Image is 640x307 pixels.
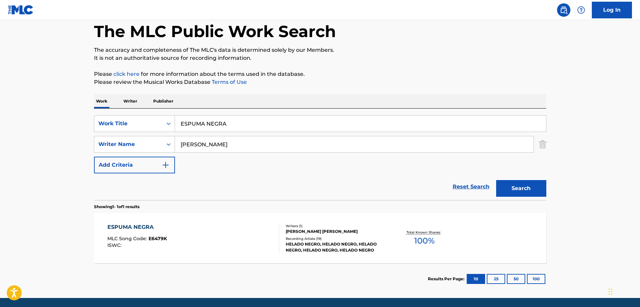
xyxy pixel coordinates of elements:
img: help [577,6,585,14]
div: Help [574,3,588,17]
span: 100 % [414,235,435,247]
a: ESPUMA NEGRAMLC Song Code:E6479KISWC:Writers (1)[PERSON_NAME] [PERSON_NAME]Recording Artists (19)... [94,213,546,263]
div: HELADO NEGRO, HELADO NEGRO, HELADO NEGRO, HELADO NEGRO, HELADO NEGRO [286,241,387,253]
div: Writers ( 1 ) [286,223,387,228]
p: Results Per Page: [428,276,466,282]
p: Showing 1 - 1 of 1 results [94,204,140,210]
p: Please review the Musical Works Database [94,78,546,86]
p: Please for more information about the terms used in the database. [94,70,546,78]
button: 100 [527,274,545,284]
div: [PERSON_NAME] [PERSON_NAME] [286,228,387,235]
p: Writer [121,94,139,108]
p: The accuracy and completeness of The MLC's data is determined solely by our Members. [94,46,546,54]
h1: The MLC Public Work Search [94,21,336,41]
div: Drag [609,282,613,302]
p: Work [94,94,109,108]
img: 9d2ae6d4665cec9f34b9.svg [162,161,170,169]
p: Publisher [151,94,175,108]
button: 50 [507,274,525,284]
button: Search [496,180,546,197]
a: Terms of Use [210,79,247,85]
iframe: Chat Widget [607,275,640,307]
img: search [560,6,568,14]
img: MLC Logo [8,5,34,15]
div: ESPUMA NEGRA [107,223,167,231]
button: Add Criteria [94,157,175,173]
div: Recording Artists ( 19 ) [286,236,387,241]
a: Log In [592,2,632,18]
p: Total Known Shares: [406,230,442,235]
span: ISWC : [107,242,123,248]
a: click here [113,71,140,77]
a: Public Search [557,3,570,17]
div: Work Title [98,120,159,128]
p: It is not an authoritative source for recording information. [94,54,546,62]
div: Writer Name [98,140,159,148]
img: Delete Criterion [539,136,546,153]
a: Reset Search [449,179,493,194]
button: 25 [487,274,505,284]
form: Search Form [94,115,546,200]
button: 10 [467,274,485,284]
span: E6479K [149,236,167,242]
span: MLC Song Code : [107,236,149,242]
